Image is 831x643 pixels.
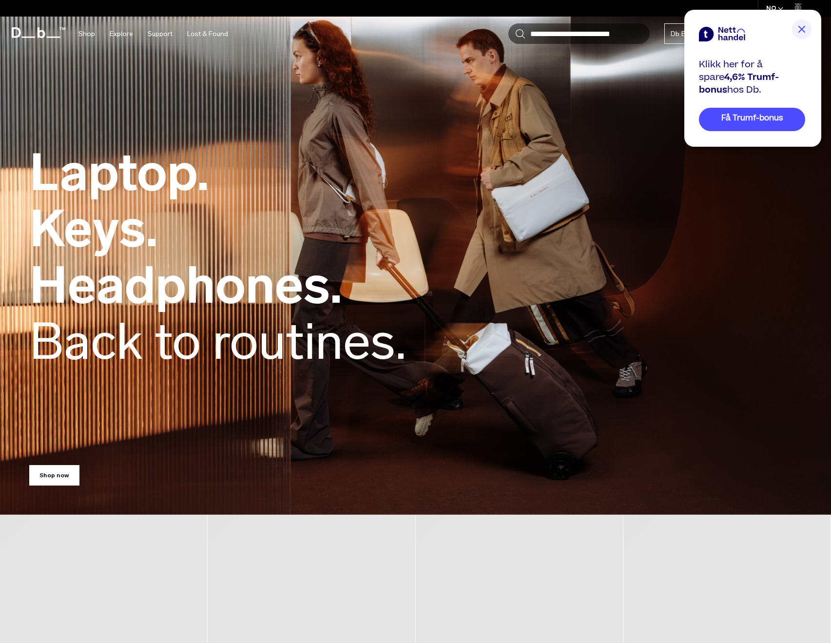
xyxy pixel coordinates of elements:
[110,17,133,51] a: Explore
[699,71,779,97] span: 4,6% Trumf-bonus
[792,19,812,39] img: close button
[187,17,228,51] a: Lost & Found
[721,113,783,124] span: Få Trumf-bonus
[699,108,805,131] a: Få Trumf-bonus
[71,17,235,51] nav: Main Navigation
[29,311,406,372] span: Back to routines.
[699,58,805,97] div: Klikk her for å spare hos Db.
[148,17,173,51] a: Support
[78,17,95,51] a: Shop
[664,23,705,44] a: Db Black
[29,465,79,486] a: Shop now
[699,27,745,41] img: netthandel brand logo
[29,145,406,370] h2: Laptop. Keys. Headphones.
